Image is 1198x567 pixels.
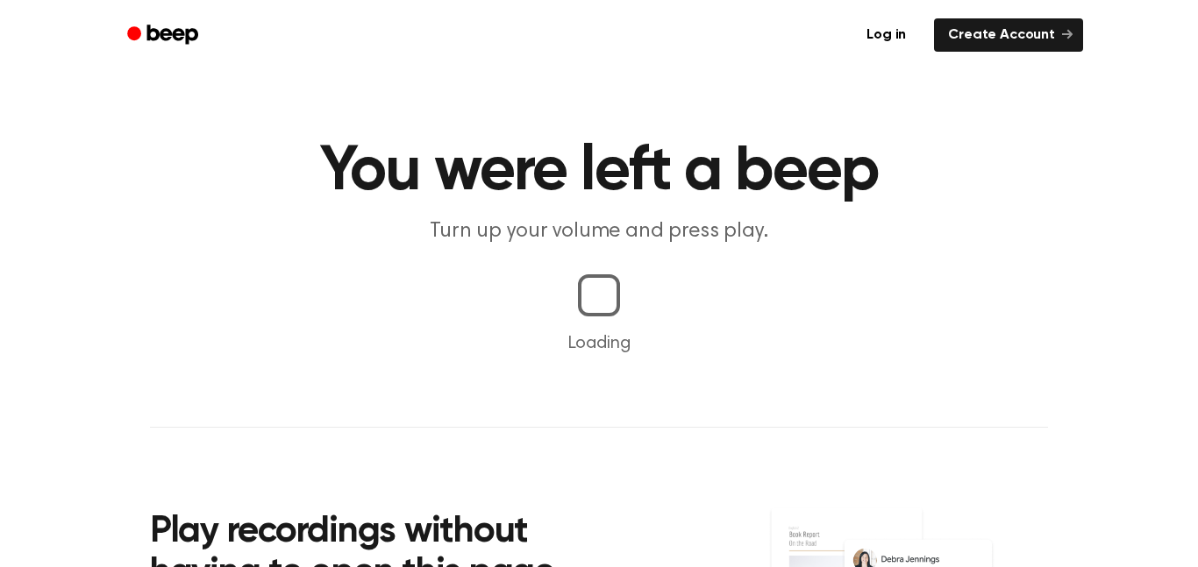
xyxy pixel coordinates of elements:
p: Loading [21,330,1177,357]
a: Create Account [934,18,1083,52]
a: Log in [849,15,923,55]
a: Beep [115,18,214,53]
p: Turn up your volume and press play. [262,217,936,246]
h1: You were left a beep [150,140,1048,203]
